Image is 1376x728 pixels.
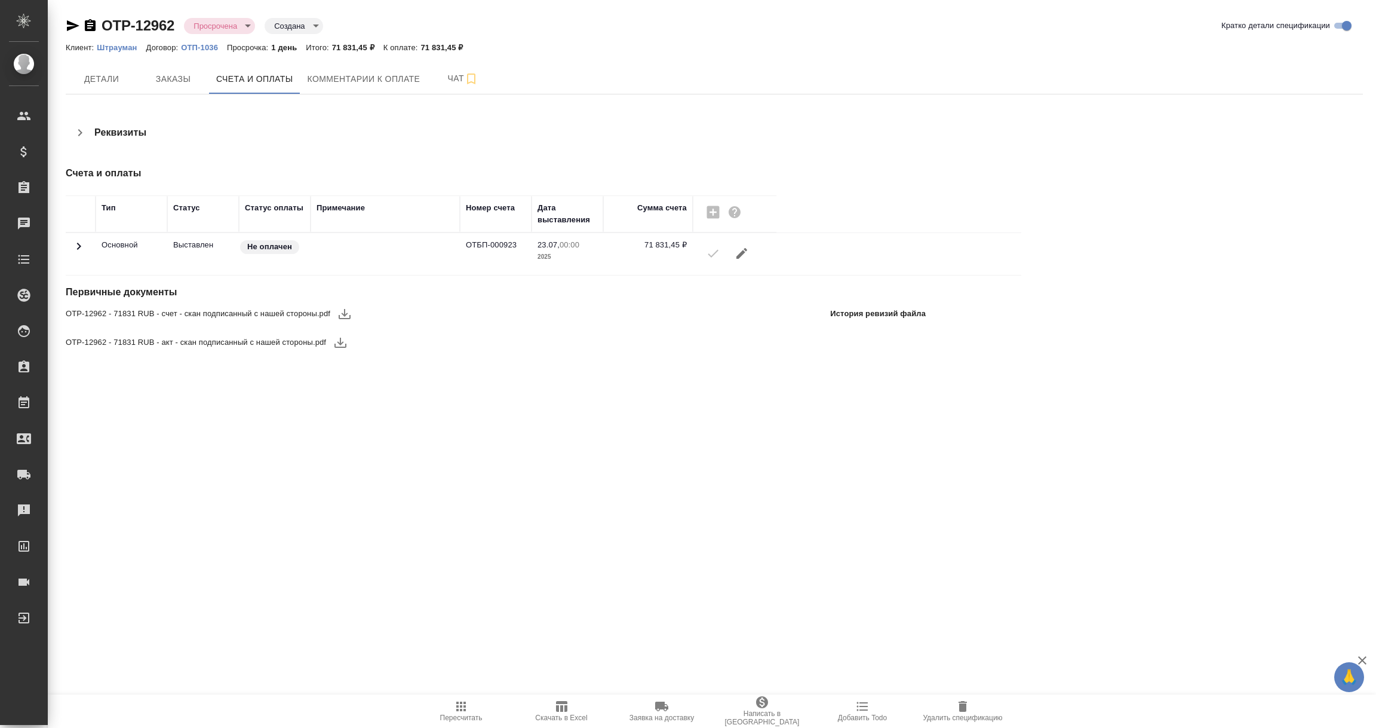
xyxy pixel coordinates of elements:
[94,126,146,140] h4: Реквизиты
[66,308,330,320] span: OTP-12962 - 71831 RUB - счет - скан подписанный с нашей стороны.pdf
[97,43,146,52] p: Штрауман
[247,241,292,253] p: Не оплачен
[537,240,560,249] p: 23.07,
[420,43,472,52] p: 71 831,45 ₽
[227,43,271,52] p: Просрочка:
[190,21,241,31] button: Просрочена
[727,239,756,268] button: Редактировать
[73,72,130,87] span: Детали
[560,240,579,249] p: 00:00
[245,202,303,214] div: Статус оплаты
[97,42,146,52] a: Штрауман
[466,202,515,214] div: Номер счета
[72,246,86,255] span: Toggle Row Expanded
[308,72,420,87] span: Комментарии к оплате
[184,18,255,34] div: Просрочена
[1334,662,1364,692] button: 🙏
[181,42,227,52] a: ОТП-1036
[146,43,182,52] p: Договор:
[102,202,116,214] div: Тип
[173,239,233,251] p: Все изменения в спецификации заблокированы
[271,43,306,52] p: 1 день
[460,233,532,275] td: ОТБП-000923
[306,43,331,52] p: Итого:
[265,18,322,34] div: Просрочена
[181,43,227,52] p: ОТП-1036
[464,72,478,86] svg: Подписаться
[66,285,930,299] h4: Первичные документы
[102,17,174,33] a: OTP-12962
[537,251,597,263] p: 2025
[145,72,202,87] span: Заказы
[216,72,293,87] span: Счета и оплаты
[637,202,687,214] div: Сумма счета
[1221,20,1330,32] span: Кратко детали спецификации
[66,43,97,52] p: Клиент:
[66,337,326,348] span: OTP-12962 - 71831 RUB - акт - скан подписанный с нашей стороны.pdf
[383,43,421,52] p: К оплате:
[83,19,97,33] button: Скопировать ссылку
[317,202,365,214] div: Примечание
[66,19,80,33] button: Скопировать ссылку для ЯМессенджера
[173,202,200,214] div: Статус
[603,233,693,275] td: 71 831,45 ₽
[96,233,167,275] td: Основной
[537,202,597,226] div: Дата выставления
[434,71,492,86] span: Чат
[66,166,930,181] h4: Счета и оплаты
[1339,665,1359,690] span: 🙏
[830,308,926,320] p: История ревизий файла
[332,43,383,52] p: 71 831,45 ₽
[271,21,308,31] button: Создана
